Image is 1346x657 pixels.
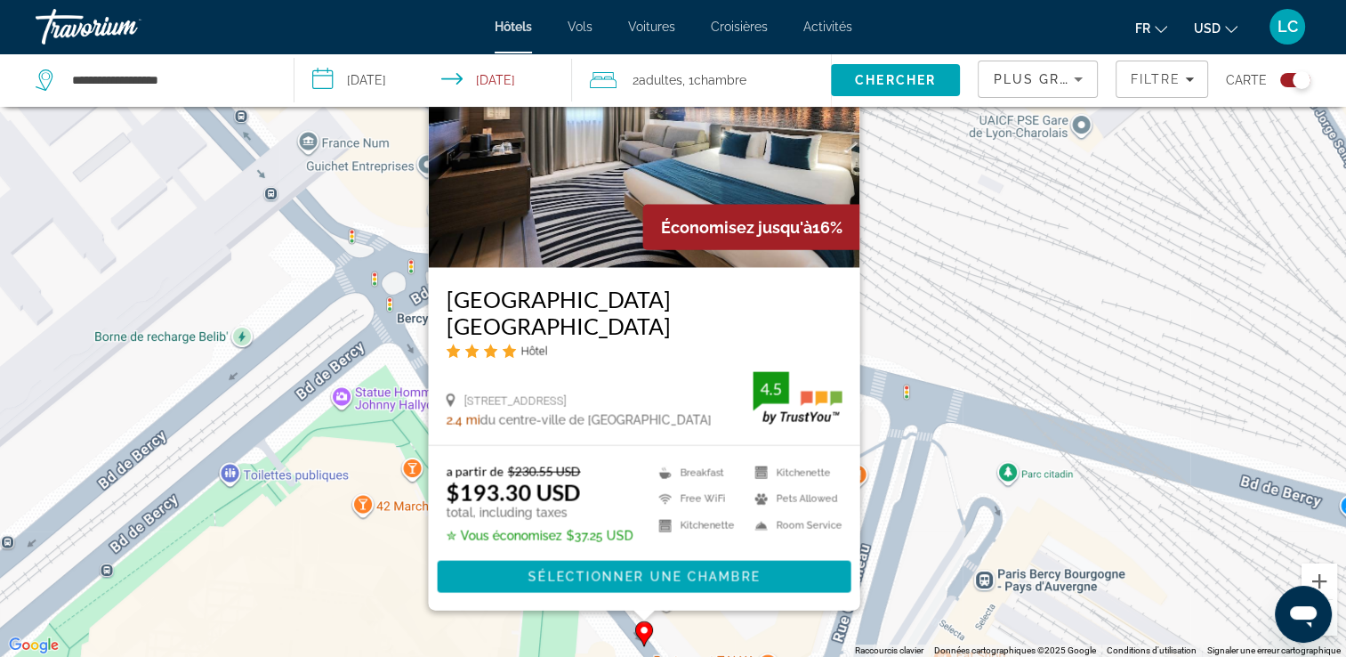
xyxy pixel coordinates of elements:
span: 2 [633,68,682,93]
li: Free WiFi [649,491,746,508]
span: LC [1277,18,1298,36]
a: Travorium [36,4,214,50]
span: du centre-ville de [GEOGRAPHIC_DATA] [480,413,711,427]
span: Chercher [855,73,936,87]
span: Plus grandes économies [993,72,1205,86]
span: Données cartographiques ©2025 Google [934,645,1096,655]
a: Ouvrir cette zone dans Google Maps (dans une nouvelle fenêtre) [4,634,63,657]
div: 16% [642,205,859,250]
a: Sélectionner une chambre [437,569,850,582]
span: Sélectionner une chambre [528,570,759,584]
a: Conditions d'utilisation (s'ouvre dans un nouvel onglet) [1107,645,1197,655]
button: Search [831,64,961,96]
a: [GEOGRAPHIC_DATA] [GEOGRAPHIC_DATA] [446,286,842,339]
button: Filters [1116,61,1208,98]
button: Raccourcis clavier [855,645,923,657]
a: Hôtels [495,20,532,34]
li: Kitchenette [746,464,842,482]
p: $37.25 USD [446,529,633,543]
span: 2.4 mi [446,413,480,427]
span: [STREET_ADDRESS] [463,394,566,408]
button: Select check in and out date [294,53,571,107]
a: Croisières [711,20,768,34]
a: Signaler une erreur cartographique [1207,645,1341,655]
img: TrustYou guest rating badge [753,372,842,425]
input: Search hotel destination [70,67,267,93]
div: 4.5 [753,378,788,400]
li: Kitchenette [649,516,746,534]
span: USD [1194,21,1221,36]
span: , 1 [682,68,746,93]
a: Activités [803,20,852,34]
mat-select: Sort by [993,69,1083,90]
button: Travelers: 2 adults, 0 children [572,53,831,107]
ins: $193.30 USD [446,479,580,506]
span: Adultes [639,73,682,87]
span: ✮ Vous économisez [446,529,561,543]
button: User Menu [1264,8,1310,45]
p: total, including taxes [446,506,633,520]
span: Carte [1226,68,1267,93]
span: a partir de [446,464,503,479]
span: fr [1135,21,1150,36]
div: 4 star Hotel [446,344,842,359]
button: Zoom avant [1302,564,1337,599]
span: Filtre [1130,72,1181,86]
button: Toggle map [1267,72,1310,88]
del: $230.55 USD [507,464,580,479]
iframe: Bouton de lancement de la fenêtre de messagerie [1275,586,1332,643]
li: Room Service [746,516,842,534]
li: Breakfast [649,464,746,482]
span: Économisez jusqu'à [660,218,811,237]
button: Change currency [1194,15,1237,41]
span: Hôtel [520,345,547,358]
a: Voitures [628,20,675,34]
li: Pets Allowed [746,491,842,508]
img: Google [4,634,63,657]
a: Vols [568,20,592,34]
span: Chambre [694,73,746,87]
button: Change language [1135,15,1167,41]
button: Sélectionner une chambre [437,561,850,593]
